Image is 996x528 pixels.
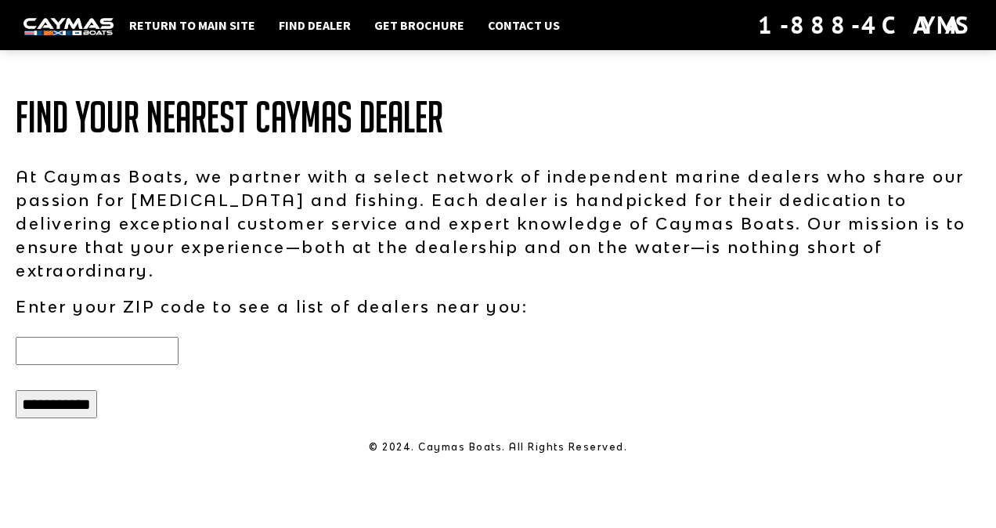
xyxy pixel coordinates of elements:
[758,8,973,42] div: 1-888-4CAYMAS
[16,165,980,282] p: At Caymas Boats, we partner with a select network of independent marine dealers who share our pas...
[480,15,568,35] a: Contact Us
[16,295,980,318] p: Enter your ZIP code to see a list of dealers near you:
[16,94,980,141] h1: Find Your Nearest Caymas Dealer
[23,18,114,34] img: white-logo-c9c8dbefe5ff5ceceb0f0178aa75bf4bb51f6bca0971e226c86eb53dfe498488.png
[271,15,359,35] a: Find Dealer
[121,15,263,35] a: Return to main site
[16,440,980,454] p: © 2024. Caymas Boats. All Rights Reserved.
[366,15,472,35] a: Get Brochure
